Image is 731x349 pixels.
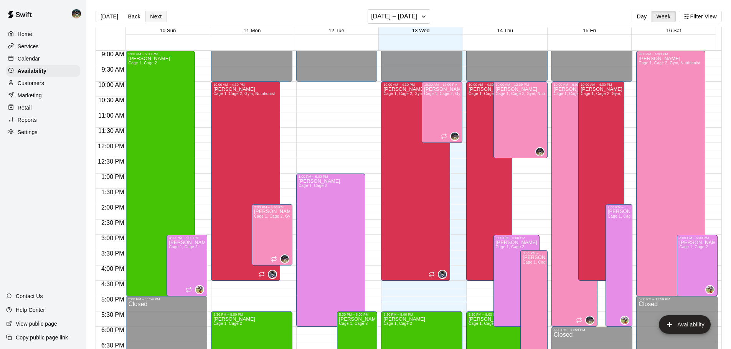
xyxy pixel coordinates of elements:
div: 3:00 PM – 6:00 PM: Available [493,235,540,327]
button: Day [632,11,652,22]
span: 5:00 PM [99,296,126,303]
button: Filter View [679,11,722,22]
span: Cage 1, Cage 2, Gym, Nutritionist [254,214,316,218]
a: Settings [6,126,80,138]
span: Recurring availability [429,271,435,277]
span: 10:30 AM [96,97,126,103]
div: Cy Miller [268,270,277,279]
div: 6:00 PM – 11:59 PM [554,328,630,332]
span: Cage 1, Cage 2 [128,61,157,65]
span: Cage 1, Cage 2 [213,321,242,326]
div: 10:00 AM – 12:30 PM: Available [493,82,548,158]
div: Casey Peck [705,285,714,294]
span: 2:30 PM [99,220,126,226]
p: Help Center [16,306,45,314]
span: Cage 1, Cage 2, Gym, Nutritionist [383,92,445,96]
button: 13 Wed [412,28,430,33]
span: Cage 1, Cage 2 [299,184,327,188]
span: 1:30 PM [99,189,126,195]
div: 10:00 AM – 4:30 PM [581,83,622,87]
div: 10:00 AM – 12:00 PM [424,83,460,87]
span: Recurring availability [259,271,265,277]
span: Cage 1, Cage 2 [169,245,198,249]
img: Nolan Gilbert [586,316,594,324]
div: Nolan Gilbert [585,316,594,325]
div: 2:00 PM – 4:00 PM [254,205,290,209]
button: 15 Fri [583,28,596,33]
div: 9:00 AM – 5:00 PM [639,52,703,56]
div: Home [6,28,80,40]
div: 9:00 AM – 5:00 PM: Available [126,51,195,296]
button: [DATE] [96,11,123,22]
div: Nolan Gilbert [450,132,459,141]
div: 3:00 PM – 5:00 PM [679,236,715,240]
p: Home [18,30,32,38]
p: Copy public page link [16,334,68,341]
img: Cy Miller [269,270,276,278]
p: Reports [18,116,37,124]
a: Retail [6,102,80,113]
div: 2:00 PM – 6:00 PM [608,205,630,209]
img: Nolan Gilbert [72,9,81,18]
span: Cage 1, Cage 2 [608,214,637,218]
p: Settings [18,128,38,136]
img: Casey Peck [196,286,203,293]
span: 4:30 PM [99,281,126,287]
p: Customers [18,79,44,87]
div: 3:00 PM – 6:00 PM [496,236,537,240]
p: Marketing [18,92,42,99]
div: 5:00 PM – 11:59 PM [639,297,715,301]
div: 10:00 AM – 4:30 PM: Available [211,82,280,281]
button: 14 Thu [497,28,513,33]
img: Nolan Gilbert [281,255,289,263]
img: Nolan Gilbert [536,148,544,156]
a: Customers [6,77,80,89]
button: [DATE] – [DATE] [368,9,430,24]
span: Recurring availability [271,256,277,262]
div: 10:00 AM – 12:30 PM [496,83,545,87]
span: 3:00 PM [99,235,126,241]
h6: [DATE] – [DATE] [371,11,417,22]
span: Cage 1, Cage 2, Gym, Nutritionist [213,92,275,96]
button: 12 Tue [328,28,344,33]
div: 10:00 AM – 4:30 PM: Available [381,82,450,281]
img: Nolan Gilbert [451,133,459,140]
span: 6:30 PM [99,342,126,349]
div: 5:30 PM – 8:00 PM [213,313,290,316]
span: Cage 1, Cage 2, Gym, Nutritionist [424,92,486,96]
span: Recurring availability [441,133,447,139]
div: 10:00 AM – 4:30 PM: Available [466,82,512,281]
span: 3:30 PM [99,250,126,257]
div: 1:00 PM – 6:00 PM: Available [296,174,365,327]
button: Next [145,11,167,22]
button: 10 Sun [160,28,176,33]
div: Nolan Gilbert [280,254,289,264]
a: Services [6,41,80,52]
span: 12:00 PM [96,143,126,149]
div: 3:00 PM – 5:00 PM: Available [677,235,718,296]
div: 1:00 PM – 6:00 PM [299,175,363,179]
div: 10:00 AM – 6:00 PM: Available [551,82,597,327]
div: Casey Peck [195,285,204,294]
p: Calendar [18,55,40,62]
div: 9:00 AM – 5:00 PM [128,52,193,56]
a: Calendar [6,53,80,64]
div: 2:00 PM – 4:00 PM: Available [252,204,292,265]
span: Cage 1, Cage 2 [496,245,525,249]
p: Contact Us [16,292,43,300]
button: 16 Sat [666,28,681,33]
a: Availability [6,65,80,77]
div: 3:00 PM – 5:00 PM: Available [167,235,207,296]
span: Cage 1, Cage 2, Gym, Nutritionist [639,61,700,65]
div: 5:30 PM – 8:00 PM [383,313,460,316]
button: Back [123,11,145,22]
span: 5:30 PM [99,311,126,318]
p: View public page [16,320,57,328]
